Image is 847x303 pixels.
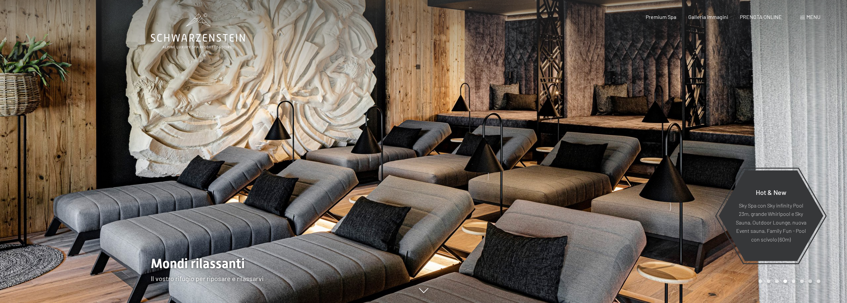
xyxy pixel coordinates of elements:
div: Carousel Page 2 [767,279,770,283]
span: Menu [806,14,820,20]
div: Carousel Page 6 [800,279,804,283]
div: Carousel Pagination [756,279,820,283]
a: Galleria immagini [688,14,728,20]
div: Carousel Page 4 (Current Slide) [783,279,787,283]
p: Sky Spa con Sky infinity Pool 23m, grande Whirlpool e Sky Sauna, Outdoor Lounge, nuova Event saun... [735,201,807,243]
a: Premium Spa [646,14,676,20]
a: Hot & New Sky Spa con Sky infinity Pool 23m, grande Whirlpool e Sky Sauna, Outdoor Lounge, nuova ... [718,170,824,261]
span: Hot & New [756,188,786,196]
div: Carousel Page 8 [817,279,820,283]
a: PRENOTA ONLINE [740,14,782,20]
div: Carousel Page 5 [792,279,795,283]
div: Carousel Page 7 [808,279,812,283]
div: Carousel Page 3 [775,279,779,283]
div: Carousel Page 1 [758,279,762,283]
